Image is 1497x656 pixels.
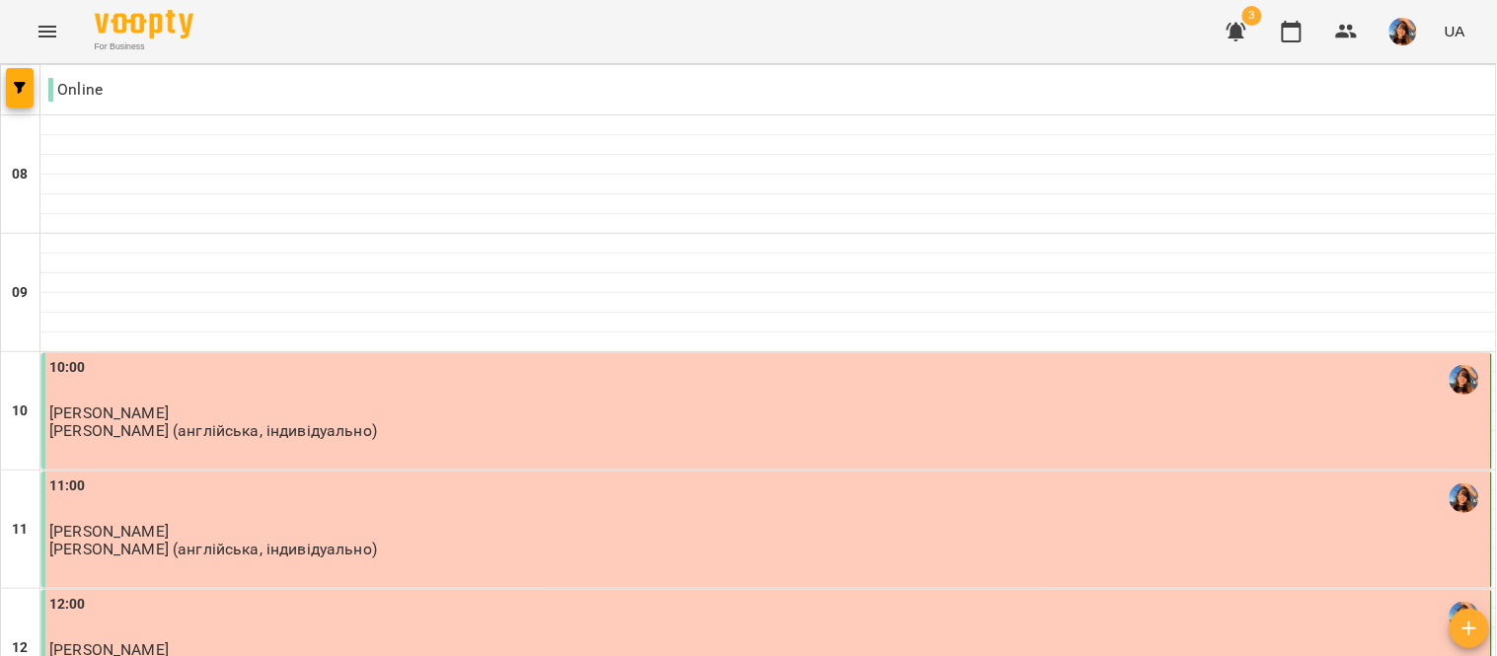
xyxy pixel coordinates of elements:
[49,475,86,497] label: 11:00
[12,282,28,304] h6: 09
[49,522,169,541] span: [PERSON_NAME]
[95,10,193,38] img: Voopty Logo
[49,403,169,422] span: [PERSON_NAME]
[1242,6,1262,26] span: 3
[12,164,28,185] h6: 08
[24,8,71,55] button: Menu
[12,401,28,422] h6: 10
[12,519,28,541] h6: 11
[95,40,193,53] span: For Business
[1450,483,1479,513] img: Вербова Єлизавета Сергіївна (а)
[49,594,86,616] label: 12:00
[1389,18,1417,45] img: a3cfe7ef423bcf5e9dc77126c78d7dbf.jpg
[1450,609,1489,648] button: Створити урок
[49,422,377,439] p: [PERSON_NAME] (англійська, індивідуально)
[1450,365,1479,395] img: Вербова Єлизавета Сергіївна (а)
[48,78,103,102] p: Online
[1450,602,1479,631] img: Вербова Єлизавета Сергіївна (а)
[1437,13,1473,49] button: UA
[49,357,86,379] label: 10:00
[49,541,377,557] p: [PERSON_NAME] (англійська, індивідуально)
[1445,21,1465,41] span: UA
